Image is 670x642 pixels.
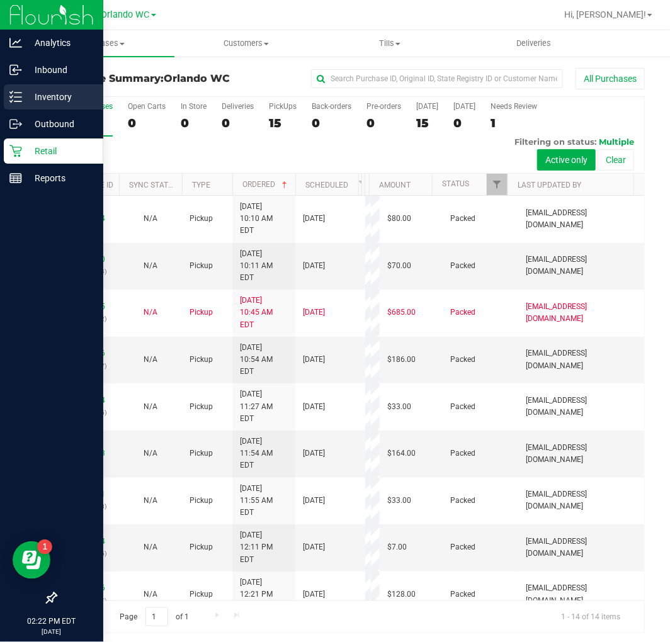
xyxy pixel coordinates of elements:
[240,529,288,566] span: [DATE] 12:11 PM EDT
[453,102,475,111] div: [DATE]
[500,38,569,49] span: Deliveries
[450,588,475,600] span: Packed
[101,9,150,20] span: Orlando WC
[387,307,416,318] span: $685.00
[144,213,157,225] button: N/A
[387,448,416,459] span: $164.00
[240,436,288,472] span: [DATE] 11:54 AM EDT
[9,64,22,76] inline-svg: Inbound
[144,590,157,599] span: Not Applicable
[55,73,252,84] h3: Purchase Summary:
[181,102,207,111] div: In Store
[387,588,416,600] span: $128.00
[526,442,637,466] span: [EMAIL_ADDRESS][DOMAIN_NAME]
[379,181,411,189] a: Amount
[240,577,288,613] span: [DATE] 12:21 PM EDT
[450,401,475,413] span: Packed
[174,30,319,57] a: Customers
[13,541,50,579] iframe: Resource center
[450,213,475,225] span: Packed
[22,144,98,159] p: Retail
[240,295,288,331] span: [DATE] 10:45 AM EDT
[240,342,288,378] span: [DATE] 10:54 AM EDT
[387,541,407,553] span: $7.00
[6,627,98,636] p: [DATE]
[144,449,157,458] span: Not Applicable
[222,116,254,130] div: 0
[311,69,563,88] input: Search Purchase ID, Original ID, State Registry ID or Customer Name...
[526,536,637,560] span: [EMAIL_ADDRESS][DOMAIN_NAME]
[303,307,325,318] span: [DATE]
[144,261,157,270] span: Not Applicable
[144,496,157,505] span: Not Applicable
[526,395,637,419] span: [EMAIL_ADDRESS][DOMAIN_NAME]
[303,448,325,459] span: [DATE]
[9,91,22,103] inline-svg: Inventory
[240,388,288,425] span: [DATE] 11:27 AM EDT
[9,172,22,184] inline-svg: Reports
[303,260,325,272] span: [DATE]
[145,607,168,627] input: 1
[599,137,634,147] span: Multiple
[551,607,630,626] span: 1 - 14 of 14 items
[144,495,157,507] button: N/A
[128,116,166,130] div: 0
[9,37,22,49] inline-svg: Analytics
[175,38,318,49] span: Customers
[22,171,98,186] p: Reports
[129,181,178,189] a: Sync Status
[526,254,637,278] span: [EMAIL_ADDRESS][DOMAIN_NAME]
[144,307,157,318] button: N/A
[366,102,401,111] div: Pre-orders
[144,448,157,459] button: N/A
[190,401,213,413] span: Pickup
[387,495,411,507] span: $33.00
[144,214,157,223] span: Not Applicable
[526,582,637,606] span: [EMAIL_ADDRESS][DOMAIN_NAME]
[190,213,213,225] span: Pickup
[190,354,213,366] span: Pickup
[442,179,469,188] a: Status
[144,588,157,600] button: N/A
[190,307,213,318] span: Pickup
[526,347,637,371] span: [EMAIL_ADDRESS][DOMAIN_NAME]
[6,616,98,627] p: 02:22 PM EDT
[144,402,157,411] span: Not Applicable
[303,354,325,366] span: [DATE]
[564,9,646,20] span: Hi, [PERSON_NAME]!
[303,495,325,507] span: [DATE]
[128,102,166,111] div: Open Carts
[144,401,157,413] button: N/A
[9,118,22,130] inline-svg: Outbound
[365,174,369,196] th: Address
[312,102,351,111] div: Back-orders
[190,448,213,459] span: Pickup
[487,174,508,195] a: Filter
[514,137,596,147] span: Filtering on status:
[319,38,462,49] span: Tills
[144,541,157,553] button: N/A
[450,354,475,366] span: Packed
[416,102,438,111] div: [DATE]
[303,401,325,413] span: [DATE]
[22,35,98,50] p: Analytics
[164,72,230,84] span: Orlando WC
[450,260,475,272] span: Packed
[303,213,325,225] span: [DATE]
[269,116,297,130] div: 15
[387,260,411,272] span: $70.00
[190,260,213,272] span: Pickup
[366,116,401,130] div: 0
[190,541,213,553] span: Pickup
[144,543,157,551] span: Not Applicable
[22,89,98,104] p: Inventory
[576,68,645,89] button: All Purchases
[144,308,157,317] span: Not Applicable
[462,30,606,57] a: Deliveries
[303,588,325,600] span: [DATE]
[387,213,411,225] span: $80.00
[387,401,411,413] span: $33.00
[537,149,596,171] button: Active only
[387,354,416,366] span: $186.00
